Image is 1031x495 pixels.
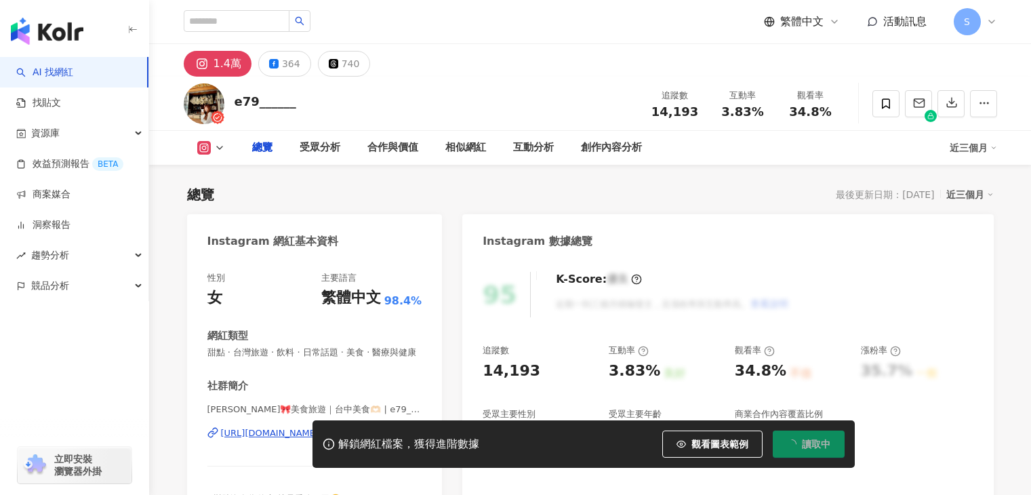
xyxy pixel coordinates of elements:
div: 受眾分析 [300,140,340,156]
div: 觀看率 [735,344,775,357]
div: 性別 [207,272,225,284]
button: 讀取中 [773,431,845,458]
span: 98.4% [384,294,422,309]
a: 效益預測報告BETA [16,157,123,171]
a: 商案媒合 [16,188,70,201]
span: 甜點 · 台灣旅遊 · 飲料 · 日常話題 · 美食 · 醫療與健康 [207,346,422,359]
div: 互動率 [609,344,649,357]
div: 觀看率 [785,89,836,102]
a: searchAI 找網紅 [16,66,73,79]
a: chrome extension立即安裝 瀏覽器外掛 [18,447,132,483]
a: 洞察報告 [16,218,70,232]
span: 立即安裝 瀏覽器外掛 [54,453,102,477]
span: 競品分析 [31,271,69,301]
div: 商業合作內容覆蓋比例 [735,408,823,420]
span: 趨勢分析 [31,240,69,271]
div: e79______ [235,93,296,110]
div: 繁體中文 [321,288,381,309]
button: 觀看圖表範例 [662,431,763,458]
div: 網紅類型 [207,329,248,343]
div: 社群簡介 [207,379,248,393]
div: 近三個月 [946,186,994,203]
span: 資源庫 [31,118,60,148]
div: Instagram 數據總覽 [483,234,592,249]
div: 受眾主要性別 [483,408,535,420]
div: 相似網紅 [445,140,486,156]
span: 觀看圖表範例 [691,439,748,450]
div: 解鎖網紅檔案，獲得進階數據 [338,437,479,452]
span: 34.8% [789,105,831,119]
span: S [964,14,970,29]
div: 14,193 [483,361,540,382]
div: 最後更新日期：[DATE] [836,189,934,200]
div: 總覽 [252,140,272,156]
div: 受眾主要年齡 [609,408,662,420]
div: 740 [342,54,360,73]
div: 近三個月 [950,137,997,159]
div: 3.83% [609,361,660,382]
div: 漲粉率 [861,344,901,357]
img: KOL Avatar [184,83,224,124]
button: 1.4萬 [184,51,251,77]
span: 3.83% [721,105,763,119]
div: K-Score : [556,272,642,287]
div: 追蹤數 [649,89,701,102]
span: search [295,16,304,26]
div: 364 [282,54,300,73]
span: [PERSON_NAME]🎀美食旅遊｜台中美食🫶🏻 | e79______ [207,403,422,416]
a: 找貼文 [16,96,61,110]
button: 364 [258,51,311,77]
div: 主要語言 [321,272,357,284]
div: 互動分析 [513,140,554,156]
span: 繁體中文 [780,14,824,29]
div: Instagram 網紅基本資料 [207,234,339,249]
div: 34.8% [735,361,786,382]
span: loading [785,437,798,451]
div: 總覽 [187,185,214,204]
div: 互動率 [717,89,769,102]
div: 女 [207,288,222,309]
span: 14,193 [651,104,698,119]
button: 740 [318,51,371,77]
div: 合作與價值 [367,140,418,156]
div: 追蹤數 [483,344,509,357]
div: 1.4萬 [214,54,241,73]
img: chrome extension [22,454,48,476]
span: 讀取中 [802,439,830,450]
div: 創作內容分析 [581,140,642,156]
span: rise [16,251,26,260]
span: 活動訊息 [883,15,927,28]
img: logo [11,18,83,45]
